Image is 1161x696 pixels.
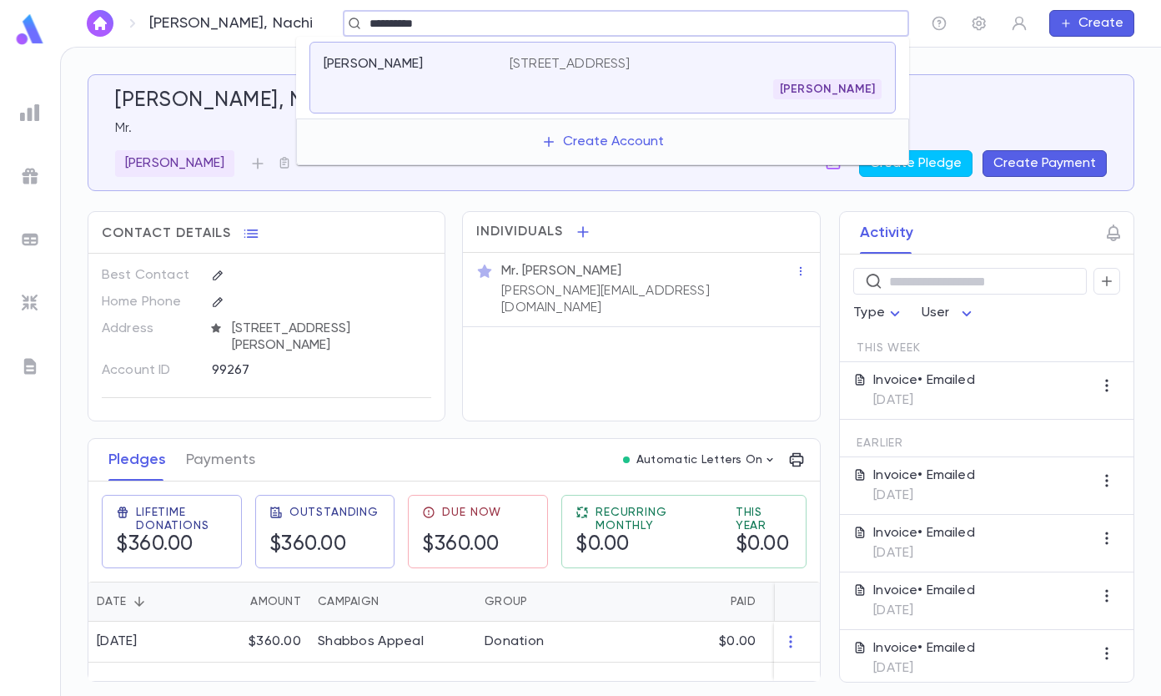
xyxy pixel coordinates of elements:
[20,293,40,313] img: imports_grey.530a8a0e642e233f2baf0ef88e8c9fcb.svg
[115,88,346,113] h5: [PERSON_NAME], Nachi
[102,357,198,384] p: Account ID
[853,306,885,320] span: Type
[476,224,563,240] span: Individuals
[485,633,544,650] div: Donation
[773,83,882,96] span: [PERSON_NAME]
[857,436,903,450] span: Earlier
[116,532,228,557] h5: $360.00
[186,439,255,481] button: Payments
[873,640,975,657] p: Invoice • Emailed
[873,660,975,677] p: [DATE]
[13,13,47,46] img: logo
[772,588,799,615] button: Sort
[125,155,224,172] p: [PERSON_NAME]
[269,532,379,557] h5: $360.00
[636,453,763,467] p: Automatic Letters On
[873,545,975,562] p: [DATE]
[422,532,501,557] h5: $360.00
[873,603,975,619] p: [DATE]
[20,103,40,123] img: reports_grey.c525e4749d1bce6a11f5fe2a8de1b229.svg
[476,582,601,622] div: Group
[115,120,1107,137] p: Mr.
[601,582,764,622] div: Paid
[102,315,198,342] p: Address
[324,56,423,73] p: [PERSON_NAME]
[108,439,166,481] button: Pledges
[922,297,977,330] div: User
[149,14,314,33] p: [PERSON_NAME], Nachi
[126,588,153,615] button: Sort
[225,320,433,354] span: [STREET_ADDRESS][PERSON_NAME]
[485,582,527,622] div: Group
[20,356,40,376] img: letters_grey.7941b92b52307dd3b8a917253454ce1c.svg
[318,582,379,622] div: Campaign
[873,372,975,389] p: Invoice • Emailed
[90,17,110,30] img: home_white.a664292cf8c1dea59945f0da9f25487c.svg
[764,582,889,622] div: Outstanding
[289,506,379,519] span: Outstanding
[873,392,975,409] p: [DATE]
[88,582,201,622] div: Date
[853,297,905,330] div: Type
[922,306,950,320] span: User
[212,357,387,382] div: 99267
[379,588,405,615] button: Sort
[250,582,301,622] div: Amount
[873,487,975,504] p: [DATE]
[731,582,756,622] div: Paid
[527,588,554,615] button: Sort
[860,212,913,254] button: Activity
[115,150,234,177] div: [PERSON_NAME]
[136,506,228,532] span: Lifetime Donations
[501,283,795,316] p: [PERSON_NAME][EMAIL_ADDRESS][DOMAIN_NAME]
[873,583,975,599] p: Invoice • Emailed
[102,225,231,242] span: Contact Details
[719,633,756,650] p: $0.00
[528,126,677,158] button: Create Account
[97,633,138,650] div: [DATE]
[501,263,621,280] p: Mr. [PERSON_NAME]
[983,150,1107,177] button: Create Payment
[309,582,476,622] div: Campaign
[20,229,40,250] img: batches_grey.339ca447c9d9533ef1741baa751efc33.svg
[97,582,126,622] div: Date
[873,467,975,484] p: Invoice • Emailed
[201,622,309,663] div: $360.00
[873,525,975,542] p: Invoice • Emailed
[201,582,309,622] div: Amount
[102,262,198,289] p: Best Contact
[1049,10,1134,37] button: Create
[736,506,792,532] span: This Year
[857,341,921,355] span: This Week
[442,506,501,519] span: Due Now
[102,289,198,315] p: Home Phone
[575,532,716,557] h5: $0.00
[318,633,424,650] div: Shabbos Appeal
[510,56,631,73] p: [STREET_ADDRESS]
[20,166,40,186] img: campaigns_grey.99e729a5f7ee94e3726e6486bddda8f1.svg
[704,588,731,615] button: Sort
[736,532,792,557] h5: $0.00
[596,506,716,532] span: Recurring Monthly
[224,588,250,615] button: Sort
[616,448,783,472] button: Automatic Letters On
[859,150,973,177] button: Create Pledge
